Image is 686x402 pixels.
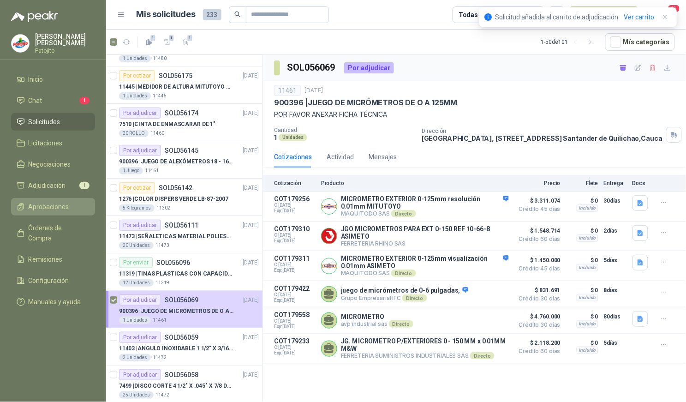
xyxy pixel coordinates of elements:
a: Por adjudicarSOL056111[DATE] 11473 |SEÑALETICAS MATERIAL POLIESTILENO CON VINILO LAMINADO CALIBRE... [106,216,262,253]
h3: SOL056069 [287,60,337,75]
span: Crédito 30 días [514,322,561,328]
div: Todas [459,10,478,20]
span: Exp: [DATE] [274,324,316,330]
span: Exp: [DATE] [274,238,316,244]
div: Incluido [577,204,598,212]
img: Company Logo [322,199,337,214]
p: $ 0 [566,195,598,206]
p: [DATE] [243,296,259,305]
p: [DATE] [243,258,259,267]
a: Por enviarSOL056096[DATE] 11319 |TINAS PLASTICAS CON CAPACIDAD DE 50 KG12 Unidades11319 [106,253,262,291]
p: COT179310 [274,225,316,233]
a: Por adjudicarSOL056059[DATE] 11403 |ANGULO INOXIDABLE 1 1/2" X 3/16" X 6MTS2 Unidades11472 [106,328,262,366]
span: info-circle [484,13,492,21]
p: SOL056058 [165,372,198,378]
div: Por adjudicar [344,62,394,73]
span: Órdenes de Compra [29,223,86,243]
span: Adjudicación [29,180,66,191]
div: 5 Kilogramos [119,204,155,212]
a: Configuración [11,272,95,289]
p: [DATE] [243,221,259,230]
a: Por cotizarSOL056142[DATE] 1276 |COLOR DISPERS VERDE LB-87-20075 Kilogramos11302 [106,179,262,216]
p: Cotización [274,180,316,186]
p: JG. MICROMETRO P/EXTERIORES 0 - 150 MM x 0 01MM M&W [341,337,509,352]
div: Cotizaciones [274,152,312,162]
p: 7510 | CINTA DE ENMASCARAR DE 1" [119,120,215,129]
p: SOL056175 [159,72,192,79]
span: Exp: [DATE] [274,208,316,214]
p: FERRETERIA RHINO SAS [341,240,509,247]
div: Por adjudicar [119,220,161,231]
span: Negociaciones [29,159,71,169]
span: Aprobaciones [29,202,69,212]
p: [PERSON_NAME] [PERSON_NAME] [35,33,95,46]
span: Crédito 45 días [514,206,561,212]
p: [GEOGRAPHIC_DATA], [STREET_ADDRESS] Santander de Quilichao , Cauca [422,134,662,142]
p: $ 0 [566,285,598,296]
div: Actividad [327,152,354,162]
span: search [234,11,241,18]
p: 80 días [604,311,627,322]
p: [DATE] [304,86,323,95]
div: Por adjudicar [119,294,161,306]
span: Manuales y ayuda [29,297,81,307]
p: [DATE] [243,184,259,192]
div: 2 Unidades [119,354,151,361]
span: C: [DATE] [274,345,316,350]
span: Crédito 60 días [514,348,561,354]
div: 12 Unidades [119,279,154,287]
p: SOL056142 [159,185,192,191]
p: 1 [274,133,277,141]
span: C: [DATE] [274,262,316,268]
div: Incluido [577,320,598,328]
p: Dirección [422,128,662,134]
div: 1 Unidades [119,317,151,324]
div: Por adjudicar [119,145,161,156]
a: Por adjudicarSOL056174[DATE] 7510 |CINTA DE ENMASCARAR DE 1"20 ROLLO11460 [106,104,262,141]
div: Incluido [577,347,598,354]
p: avp industrial sas [341,320,413,328]
div: Directo [391,270,416,277]
button: Mís categorías [605,33,675,51]
div: Directo [389,320,413,328]
span: 233 [203,9,221,20]
span: 1 [79,182,89,189]
div: 25 Unidades [119,391,154,399]
p: 11445 [153,92,167,100]
p: MICROMETRO EXTERIOR 0-125mm resolución 0.01mm MITUTOYO [341,195,509,210]
span: $ 1.548.714 [514,225,561,236]
p: FERRETERIA SUMINISTROS INDUSTRIALES SAS [341,352,509,360]
a: Solicitudes [11,113,95,131]
p: SOL056059 [165,334,198,341]
p: 11319 [155,279,169,287]
p: MAQUITODO SAS [341,210,509,217]
span: Configuración [29,276,69,286]
p: MICROMETRO [341,313,413,320]
div: Incluido [577,294,598,301]
p: SOL056174 [165,110,198,116]
div: 11461 [274,85,301,96]
p: COT179233 [274,337,316,345]
button: 1 [142,35,156,49]
div: Por adjudicar [119,369,161,380]
p: [DATE] [243,109,259,118]
p: POR FAVOR ANEXAR FICHA TÉCNICA [274,109,675,120]
p: Grupo Empresarial IFC [341,294,468,302]
span: C: [DATE] [274,203,316,208]
div: Por enviar [119,257,153,268]
span: $ 3.311.074 [514,195,561,206]
p: juego de micrómetros de 0-6 pulgadas, [341,287,468,295]
p: 11472 [153,354,167,361]
a: Manuales y ayuda [11,293,95,311]
a: Aprobaciones [11,198,95,216]
img: Company Logo [322,258,337,274]
p: Flete [566,180,598,186]
a: Órdenes de Compra [11,219,95,247]
div: 20 ROLLO [119,130,149,137]
p: [DATE] [243,72,259,80]
p: SOL056096 [156,259,190,266]
p: Docs [632,180,651,186]
p: 7499 | DISCO CORTE 4 1/2" X .045" X 7/8 DEWALT [119,382,234,390]
img: Company Logo [12,35,29,52]
p: JGO MICROMETROS PARA EXT 0-150 REF 10-66-8 ASIMETO [341,225,509,240]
